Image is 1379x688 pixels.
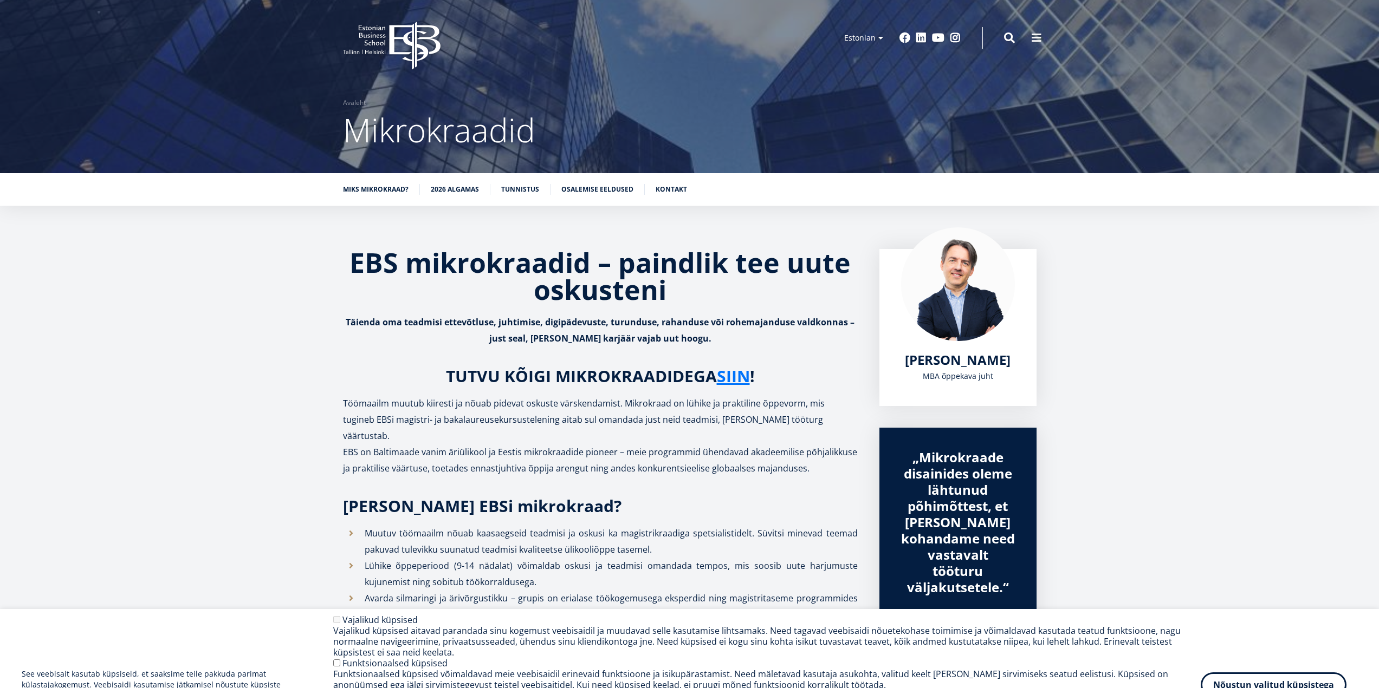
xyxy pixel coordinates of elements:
[343,184,409,195] a: Miks mikrokraad?
[346,316,854,344] strong: Täienda oma teadmisi ettevõtluse, juhtimise, digipädevuste, turunduse, rahanduse või rohemajandus...
[343,558,858,590] li: Lühike õppeperiood (9-14 nädalat) võimaldab oskusi ja teadmisi omandada tempos, mis soosib uute h...
[901,368,1015,384] div: MBA õppekava juht
[501,184,539,195] a: Tunnistus
[446,365,755,387] strong: TUTVU KÕIGI MIKROKRAADIDEGA !
[916,32,927,43] a: Linkedin
[717,368,750,384] a: SIIN
[901,449,1015,595] div: „Mikrokraade disainides oleme lähtunud põhimõttest, et [PERSON_NAME] kohandame need vastavalt töö...
[899,32,910,43] a: Facebook
[343,108,535,152] span: Mikrokraadid
[950,32,961,43] a: Instagram
[343,495,621,517] strong: [PERSON_NAME] EBSi mikrokraad?
[431,184,479,195] a: 2026 algamas
[342,657,448,669] label: Funktsionaalsed küpsised
[343,97,366,108] a: Avaleht
[656,184,687,195] a: Kontakt
[905,351,1011,369] span: [PERSON_NAME]
[932,32,944,43] a: Youtube
[365,525,858,558] p: Muutuv töömaailm nõuab kaasaegseid teadmisi ja oskusi ka magistrikraadiga spetsialistidelt. Süvit...
[333,625,1201,658] div: Vajalikud küpsised aitavad parandada sinu kogemust veebisaidil ja muudavad selle kasutamise lihts...
[343,395,858,476] p: Töömaailm muutub kiiresti ja nõuab pidevat oskuste värskendamist. Mikrokraad on lühike ja praktil...
[349,244,851,308] strong: EBS mikrokraadid – paindlik tee uute oskusteni
[905,352,1011,368] a: [PERSON_NAME]
[343,590,858,623] li: Avarda silmaringi ja ärivõrgustikku – grupis on erialase töökogemusega eksperdid ning magistritas...
[342,614,418,626] label: Vajalikud küpsised
[901,227,1015,341] img: Marko Rillo
[561,184,633,195] a: Osalemise eeldused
